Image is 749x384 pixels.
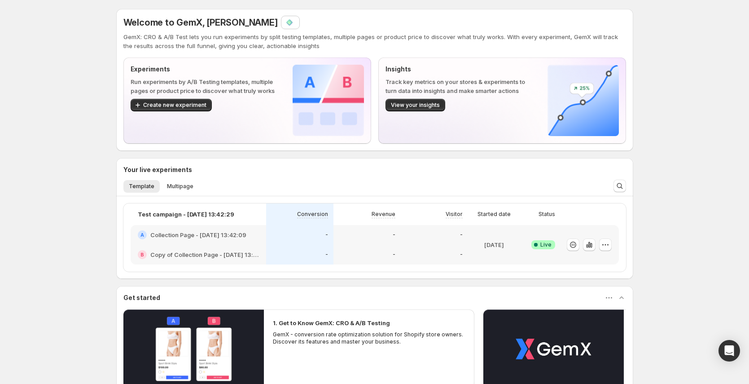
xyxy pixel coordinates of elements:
[140,232,144,238] h2: A
[143,102,206,109] span: Create new experiment
[131,65,278,74] p: Experiments
[446,211,463,218] p: Visitor
[477,211,511,218] p: Started date
[540,241,552,248] span: Live
[385,65,533,74] p: Insights
[123,165,192,174] h3: Your live experiments
[393,231,395,238] p: -
[548,65,619,136] img: Insights
[391,102,440,109] span: View your insights
[460,231,463,238] p: -
[138,210,234,219] p: Test campaign - [DATE] 13:42:29
[613,180,626,192] button: Search and filter results
[718,340,740,362] div: Open Intercom Messenger
[150,230,246,239] h2: Collection Page - [DATE] 13:42:09
[131,77,278,95] p: Run experiments by A/B Testing templates, multiple pages or product price to discover what truly ...
[484,240,504,249] p: [DATE]
[273,318,390,327] h2: 1. Get to Know GemX: CRO & A/B Testing
[140,252,144,257] h2: B
[123,17,278,28] span: Welcome to GemX, [PERSON_NAME]
[293,65,364,136] img: Experiments
[372,211,395,218] p: Revenue
[167,183,193,190] span: Multipage
[385,77,533,95] p: Track key metrics on your stores & experiments to turn data into insights and make smarter actions
[393,251,395,258] p: -
[460,251,463,258] p: -
[273,331,466,345] p: GemX - conversion rate optimization solution for Shopify store owners. Discover its features and ...
[131,99,212,111] button: Create new experiment
[129,183,154,190] span: Template
[297,211,328,218] p: Conversion
[150,250,259,259] h2: Copy of Collection Page - [DATE] 13:42:09
[123,293,160,302] h3: Get started
[385,99,445,111] button: View your insights
[325,251,328,258] p: -
[325,231,328,238] p: -
[539,211,555,218] p: Status
[123,32,626,50] p: GemX: CRO & A/B Test lets you run experiments by split testing templates, multiple pages or produ...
